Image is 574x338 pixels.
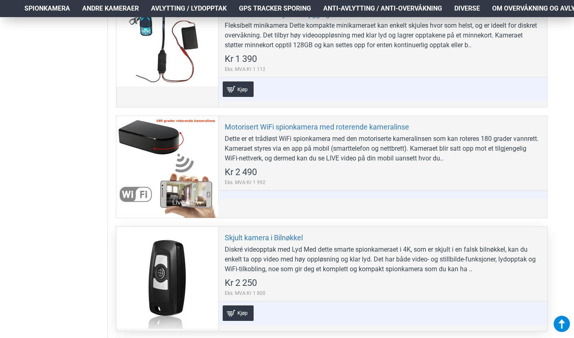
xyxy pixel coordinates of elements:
div: Diskré videopptak med Lyd Med dette smarte spionkameraet i 4K, som er skjult i en falsk bilnøkkel... [225,245,541,274]
span: Kjøp [235,87,250,92]
span: Kr 2 490 [225,168,257,177]
span: Kjøp [235,310,250,316]
span: Eks. MVA:Kr 1 800 [225,290,265,297]
span: GPS Tracker Sporing [239,4,311,13]
div: Fleksibelt minikamera Dette kompakte minikameraet kan enkelt skjules hvor som helst, og er ideelt... [225,21,541,50]
span: Eks. MVA:Kr 1 992 [225,179,265,186]
span: Avlytting / Lydopptak [151,4,227,13]
span: Andre kameraer [82,4,139,13]
span: Anti-avlytting / Anti-overvåkning [323,4,442,13]
span: Spionkamera [24,4,70,13]
span: Eks. MVA:Kr 1 112 [225,66,265,73]
a: Skjult kamera i Bilnøkkel Skjult kamera i Bilnøkkel [116,227,218,329]
div: Dette er et trådløst WiFi spionkamera med den motoriserte kameralinsen som kan roteres 180 grader... [225,134,541,163]
span: Kr 2 250 [225,279,257,288]
a: Motorisert WiFi spionkamera med roterende kameralinse [225,122,409,132]
span: Kr 1 390 [225,55,257,64]
span: Diverse [454,4,480,13]
a: Skjult kamera i Bilnøkkel [225,233,303,242]
a: Motorisert WiFi spionkamera med roterende kameralinse Motorisert WiFi spionkamera med roterende k... [116,116,218,218]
